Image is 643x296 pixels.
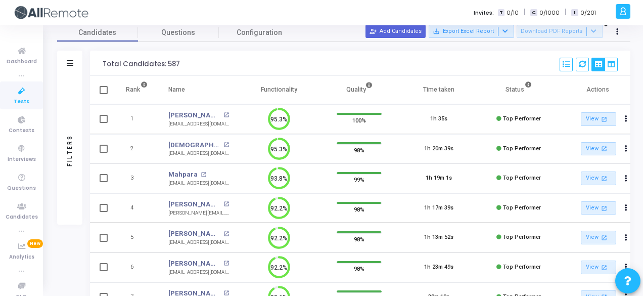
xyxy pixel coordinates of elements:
mat-icon: open_in_new [223,231,229,237]
span: Dashboard [7,58,37,66]
div: Time taken [423,84,454,95]
span: 0/1000 [539,9,560,17]
mat-icon: open_in_new [223,142,229,148]
span: 0/10 [507,9,519,17]
button: Actions [619,201,633,215]
td: 6 [115,252,158,282]
mat-icon: open_in_new [600,174,609,183]
div: [EMAIL_ADDRESS][DOMAIN_NAME] [168,120,229,128]
a: View [581,201,616,215]
button: Actions [619,231,633,245]
mat-icon: open_in_new [223,290,229,296]
td: 5 [115,223,158,252]
button: Add Candidates [365,25,426,38]
span: 98% [354,264,364,274]
a: Mahpara [168,170,198,180]
span: Top Performer [503,204,541,211]
td: 2 [115,134,158,164]
div: 1h 17m 39s [424,204,453,213]
div: Name [168,84,185,95]
label: Invites: [474,9,494,17]
span: Top Performer [503,175,541,181]
mat-icon: person_add_alt [370,28,377,35]
a: [PERSON_NAME] [168,199,221,209]
div: View Options [591,58,618,71]
mat-icon: open_in_new [223,201,229,207]
span: Top Performer [503,115,541,122]
div: 1h 13m 52s [424,233,453,242]
mat-icon: open_in_new [600,263,609,272]
a: View [581,142,616,156]
span: C [530,9,537,17]
div: Total Candidates: 587 [103,60,180,68]
mat-icon: open_in_new [223,261,229,266]
span: Candidates [57,27,138,38]
span: 98% [354,234,364,244]
a: View [581,231,616,244]
mat-icon: open_in_new [600,144,609,153]
span: Contests [9,126,34,135]
a: [DEMOGRAPHIC_DATA] [168,140,221,150]
span: | [524,7,525,18]
span: Questions [138,27,219,38]
span: Top Performer [503,145,541,152]
button: Export Excel Report [429,25,514,38]
div: Filters [65,95,74,206]
th: Actions [559,76,638,104]
a: [PERSON_NAME] [168,110,221,120]
div: 1h 19m 1s [426,174,452,183]
a: View [581,172,616,185]
div: [EMAIL_ADDRESS][DOMAIN_NAME] [168,180,229,187]
span: Candidates [6,213,38,222]
div: [EMAIL_ADDRESS][DOMAIN_NAME] [168,239,229,246]
mat-icon: open_in_new [600,115,609,123]
button: Download PDF Reports [517,25,603,38]
span: Tests [14,98,29,106]
td: 1 [115,104,158,134]
button: Actions [619,142,633,156]
span: T [498,9,504,17]
a: View [581,112,616,126]
div: [EMAIL_ADDRESS][DOMAIN_NAME] [168,150,229,157]
th: Functionality [239,76,319,104]
span: New [27,239,43,248]
button: Actions [619,261,633,275]
img: logo [13,3,88,23]
span: I [571,9,578,17]
button: Actions [619,112,633,126]
div: [PERSON_NAME][EMAIL_ADDRESS][DOMAIN_NAME] [168,209,229,217]
span: 0/201 [580,9,596,17]
span: 98% [354,145,364,155]
button: Actions [619,172,633,186]
span: Interviews [8,155,36,164]
span: Top Performer [503,264,541,270]
mat-icon: open_in_new [600,204,609,213]
mat-icon: save_alt [433,28,440,35]
div: 1h 35s [430,115,447,123]
th: Rank [115,76,158,104]
mat-icon: open_in_new [223,112,229,118]
span: 98% [354,204,364,215]
a: [PERSON_NAME] [168,259,221,269]
div: [EMAIL_ADDRESS][DOMAIN_NAME] [168,269,229,276]
div: 1h 20m 39s [424,145,453,153]
mat-icon: open_in_new [600,233,609,242]
span: Configuration [237,27,282,38]
span: 100% [352,115,366,125]
a: View [581,261,616,274]
th: Quality [319,76,399,104]
td: 3 [115,163,158,193]
span: Analytics [9,253,34,262]
td: 4 [115,193,158,223]
span: Questions [7,184,36,193]
span: 99% [354,175,364,185]
a: [PERSON_NAME] [168,229,221,239]
span: | [565,7,566,18]
div: 1h 23m 49s [424,263,453,272]
mat-icon: open_in_new [201,172,206,178]
span: Top Performer [503,234,541,240]
th: Status [479,76,559,104]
